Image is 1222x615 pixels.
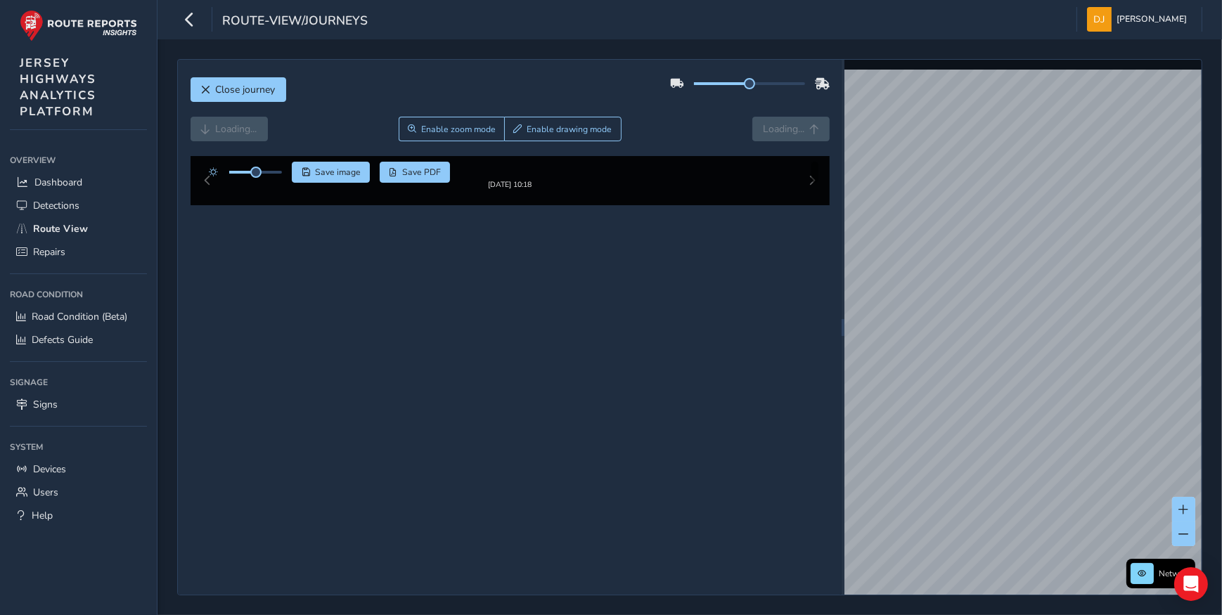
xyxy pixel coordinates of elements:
span: Road Condition (Beta) [32,310,127,323]
span: Route View [33,222,88,235]
span: route-view/journeys [222,12,368,32]
span: Close journey [216,83,276,96]
span: Save image [315,167,361,178]
button: Draw [504,117,622,141]
div: System [10,436,147,458]
div: Road Condition [10,284,147,305]
a: Repairs [10,240,147,264]
img: diamond-layout [1087,7,1112,32]
span: Enable zoom mode [421,124,496,135]
a: Road Condition (Beta) [10,305,147,328]
a: Help [10,504,147,527]
img: rr logo [20,10,137,41]
div: Open Intercom Messenger [1174,567,1208,601]
button: Save [292,162,370,183]
a: Devices [10,458,147,481]
span: Defects Guide [32,333,93,347]
span: Save PDF [402,167,441,178]
a: Dashboard [10,171,147,194]
button: PDF [380,162,451,183]
div: Overview [10,150,147,171]
a: Detections [10,194,147,217]
span: Users [33,486,58,499]
div: Signage [10,372,147,393]
div: [DATE] 10:18 [467,190,553,201]
span: Network [1159,568,1191,579]
span: Enable drawing mode [527,124,612,135]
span: Detections [33,199,79,212]
a: Users [10,481,147,504]
button: Close journey [191,77,286,102]
span: Repairs [33,245,65,259]
span: Dashboard [34,176,82,189]
a: Defects Guide [10,328,147,351]
a: Signs [10,393,147,416]
span: Help [32,509,53,522]
span: Devices [33,462,66,476]
button: [PERSON_NAME] [1087,7,1192,32]
span: [PERSON_NAME] [1117,7,1187,32]
img: Thumbnail frame [467,177,553,190]
span: Signs [33,398,58,411]
button: Zoom [399,117,505,141]
a: Route View [10,217,147,240]
span: JERSEY HIGHWAYS ANALYTICS PLATFORM [20,55,96,119]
